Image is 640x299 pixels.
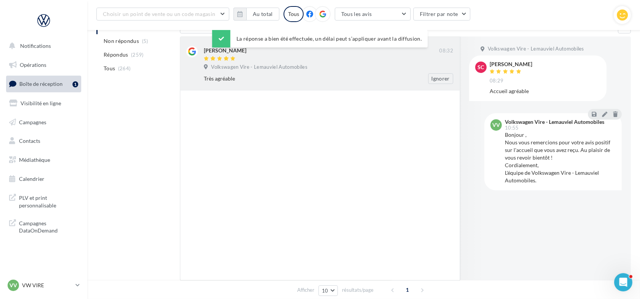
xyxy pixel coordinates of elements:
div: [PERSON_NAME] [204,47,246,54]
a: Contacts [5,133,83,149]
span: Choisir un point de vente ou un code magasin [103,11,215,17]
span: (264) [118,65,131,71]
span: Boîte de réception [19,81,63,87]
span: Répondus [104,51,128,59]
span: PLV et print personnalisable [19,193,78,209]
span: (259) [131,52,144,58]
button: Au total [233,8,279,21]
span: Tous [104,65,115,72]
span: 08:32 [439,47,453,54]
span: Tous les avis [341,11,372,17]
span: VV [9,282,17,289]
div: La réponse a bien été effectuée, un délai peut s’appliquer avant la diffusion. [212,30,428,47]
div: Très agréable [204,75,404,82]
a: Boîte de réception1 [5,76,83,92]
span: 10 [322,288,328,294]
a: VV VW VIRE [6,278,81,293]
span: Campagnes DataOnDemand [19,218,78,234]
span: VV [492,121,500,129]
span: Notifications [20,43,51,49]
a: Campagnes [5,114,83,130]
span: Volkswagen Vire - Lemauviel Automobiles [211,64,307,71]
button: Ignorer [428,73,453,84]
span: SC [478,63,484,71]
div: Volkswagen Vire - Lemauviel Automobiles [505,119,604,125]
button: Filtrer par note [413,8,471,21]
a: Campagnes DataOnDemand [5,215,83,237]
span: Afficher [297,286,314,294]
span: (5) [142,38,148,44]
div: Accueil agréable [490,87,601,95]
a: PLV et print personnalisable [5,190,83,212]
span: Calendrier [19,176,44,182]
span: Visibilité en ligne [20,100,61,106]
div: Tous [284,6,304,22]
span: résultats/page [342,286,374,294]
a: Calendrier [5,171,83,187]
a: Médiathèque [5,152,83,168]
iframe: Intercom live chat [614,273,632,291]
button: Tous les avis [335,8,411,21]
span: Contacts [19,138,40,144]
p: VW VIRE [22,282,73,289]
button: Notifications [5,38,80,54]
a: Opérations [5,57,83,73]
div: [PERSON_NAME] [490,62,532,67]
span: Campagnes [19,119,46,125]
span: Volkswagen Vire - Lemauviel Automobiles [488,46,584,52]
button: Au total [246,8,279,21]
div: 1 [73,81,78,87]
span: Non répondus [104,37,139,45]
button: Choisir un point de vente ou un code magasin [96,8,229,21]
span: 08:29 [490,78,504,84]
span: Médiathèque [19,157,50,163]
span: 1 [402,284,414,296]
span: Opérations [20,62,46,68]
a: Visibilité en ligne [5,95,83,111]
div: Bonjour , Nous vous remercions pour votre avis positif sur l'accueil que vous avez reçu. Au plais... [505,131,616,184]
button: 10 [318,285,338,296]
span: 10:55 [505,125,519,130]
